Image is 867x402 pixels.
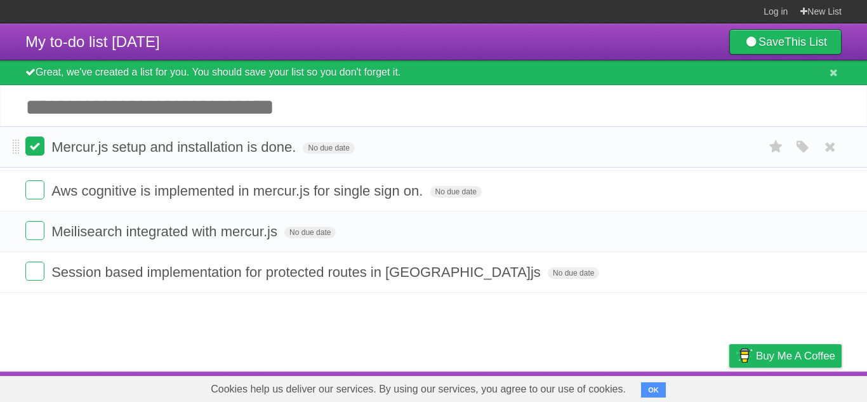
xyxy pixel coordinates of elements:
[729,344,842,368] a: Buy me a coffee
[198,377,639,402] span: Cookies help us deliver our services. By using our services, you agree to our use of cookies.
[51,224,281,239] span: Meilisearch integrated with mercur.js
[51,139,299,155] span: Mercur.js setup and installation is done.
[641,382,666,398] button: OK
[51,183,426,199] span: Aws cognitive is implemented in mercur.js for single sign on.
[25,262,44,281] label: Done
[736,345,753,366] img: Buy me a coffee
[25,180,44,199] label: Done
[430,186,482,198] span: No due date
[670,375,698,399] a: Terms
[548,267,599,279] span: No due date
[51,264,544,280] span: Session based implementation for protected routes in [GEOGRAPHIC_DATA]js
[762,375,842,399] a: Suggest a feature
[602,375,654,399] a: Developers
[25,137,44,156] label: Done
[303,142,354,154] span: No due date
[25,33,160,50] span: My to-do list [DATE]
[756,345,835,367] span: Buy me a coffee
[784,36,827,48] b: This List
[25,221,44,240] label: Done
[764,137,788,157] label: Star task
[284,227,336,238] span: No due date
[560,375,587,399] a: About
[713,375,746,399] a: Privacy
[729,29,842,55] a: SaveThis List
